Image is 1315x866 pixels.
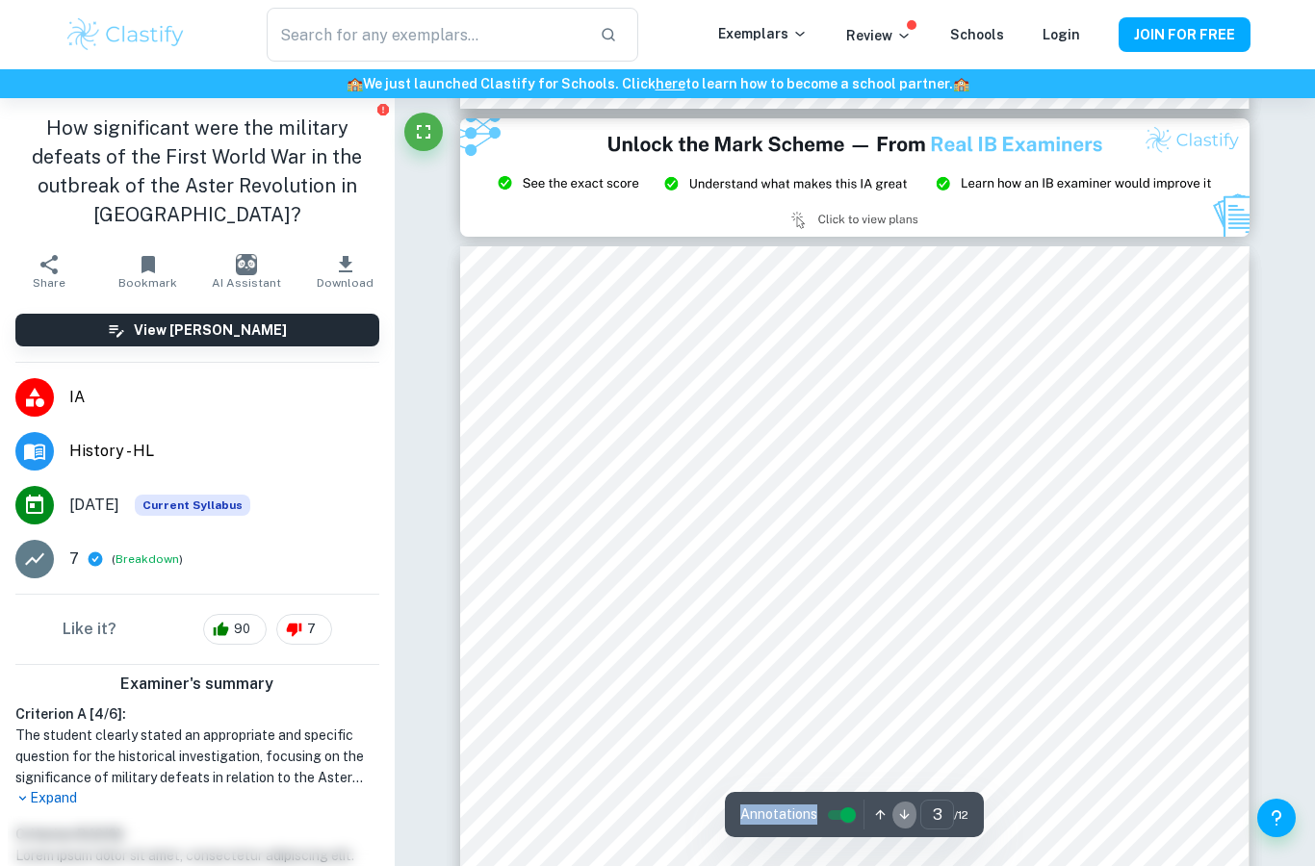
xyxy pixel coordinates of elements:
span: 90 [223,620,261,639]
button: Fullscreen [404,113,443,151]
h6: We just launched Clastify for Schools. Click to learn how to become a school partner. [4,73,1311,94]
img: Clastify logo [64,15,187,54]
p: Expand [15,788,379,808]
img: Ad [460,118,1250,237]
button: JOIN FOR FREE [1119,17,1251,52]
span: Current Syllabus [135,495,250,516]
button: Report issue [376,102,391,116]
span: 🏫 [347,76,363,91]
span: ( ) [112,550,183,569]
button: Breakdown [116,550,179,568]
span: IA [69,386,379,409]
input: Search for any exemplars... [267,8,584,62]
div: This exemplar is based on the current syllabus. Feel free to refer to it for inspiration/ideas wh... [135,495,250,516]
p: Review [846,25,912,46]
h6: Like it? [63,618,116,641]
span: Annotations [740,804,817,825]
span: Bookmark [118,276,177,290]
button: Help and Feedback [1257,799,1296,837]
img: AI Assistant [236,254,257,275]
button: AI Assistant [197,244,296,298]
h1: The student clearly stated an appropriate and specific question for the historical investigation,... [15,725,379,788]
p: 7 [69,548,79,571]
button: Download [296,244,394,298]
a: Schools [950,27,1004,42]
span: History - HL [69,440,379,463]
span: / 12 [954,806,968,824]
button: View [PERSON_NAME] [15,314,379,346]
span: [DATE] [69,494,119,517]
span: 🏫 [953,76,969,91]
span: AI Assistant [212,276,281,290]
a: here [656,76,685,91]
button: Bookmark [98,244,196,298]
span: 7 [297,620,326,639]
h6: Criterion A [ 4 / 6 ]: [15,703,379,725]
a: Login [1043,27,1080,42]
span: Download [317,276,374,290]
p: Exemplars [718,23,808,44]
h1: How significant were the military defeats of the First World War in the outbreak of the Aster Rev... [15,114,379,229]
div: 90 [203,614,267,645]
h6: View [PERSON_NAME] [134,319,287,341]
span: Share [33,276,65,290]
h6: Examiner's summary [8,673,387,696]
div: 7 [276,614,332,645]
